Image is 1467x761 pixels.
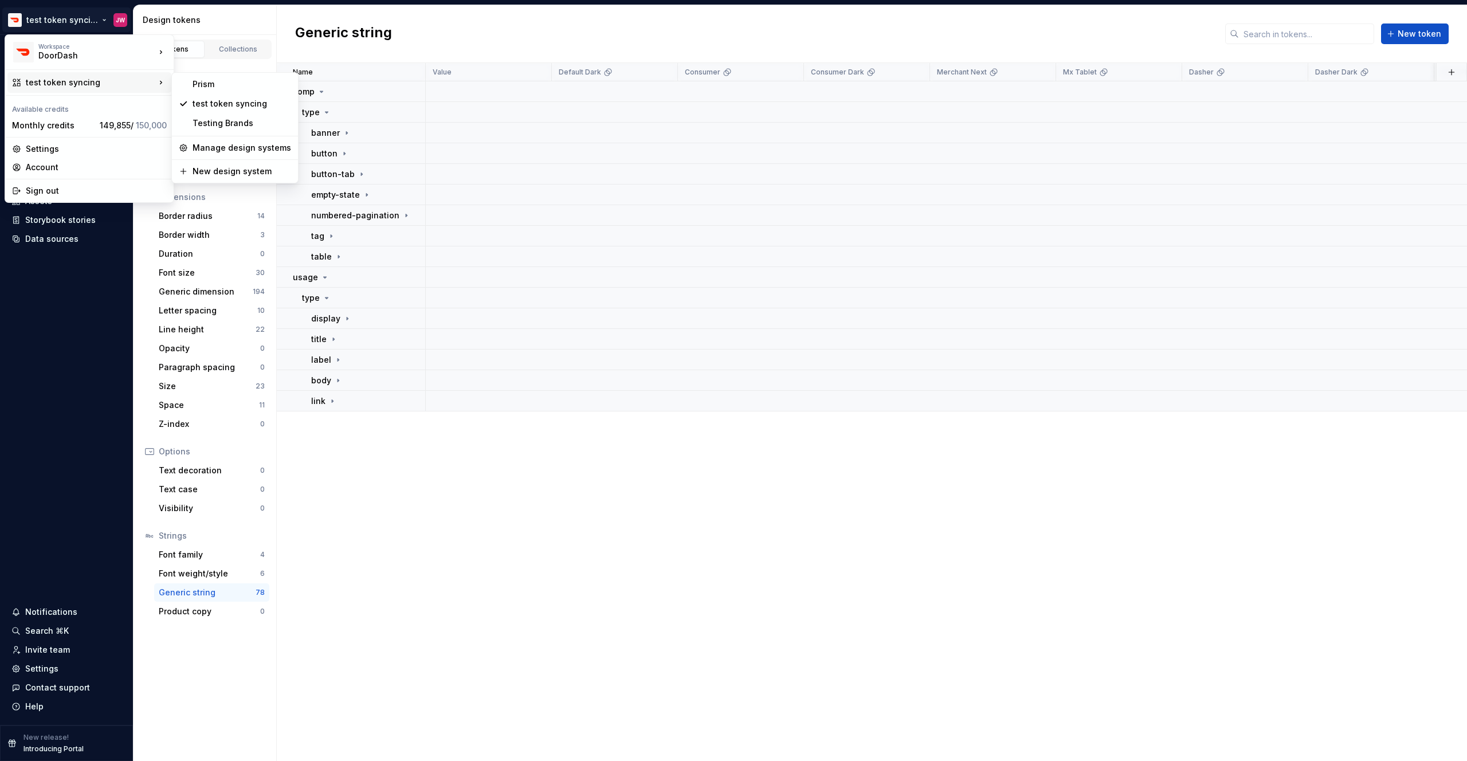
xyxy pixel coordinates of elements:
[193,117,291,129] div: Testing Brands
[38,50,136,61] div: DoorDash
[7,98,171,116] div: Available credits
[193,79,291,90] div: Prism
[12,120,95,131] div: Monthly credits
[13,42,34,62] img: bd52d190-91a7-4889-9e90-eccda45865b1.png
[100,120,167,130] span: 149,855 /
[26,162,167,173] div: Account
[193,142,291,154] div: Manage design systems
[193,98,291,109] div: test token syncing
[26,77,155,88] div: test token syncing
[26,185,167,197] div: Sign out
[38,43,155,50] div: Workspace
[136,120,167,130] span: 150,000
[26,143,167,155] div: Settings
[193,166,291,177] div: New design system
